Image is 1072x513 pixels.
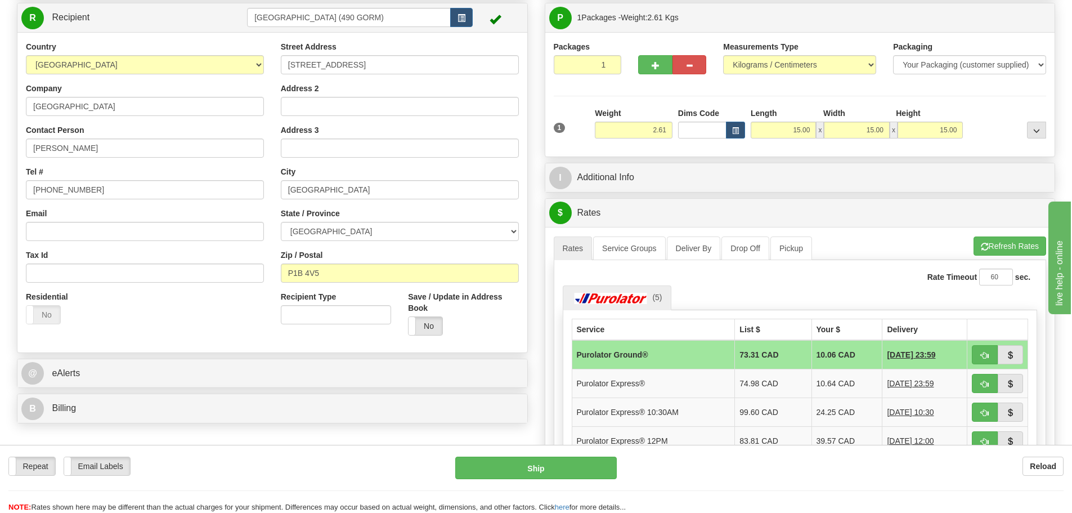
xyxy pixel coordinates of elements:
span: B [21,398,44,420]
th: Delivery [882,319,967,340]
td: 10.06 CAD [811,340,882,369]
a: Pickup [770,237,812,260]
a: $Rates [549,202,1051,225]
label: Company [26,83,62,94]
iframe: chat widget [1046,199,1071,314]
span: (5) [652,293,662,302]
a: Service Groups [593,237,665,260]
td: 10.64 CAD [811,369,882,398]
label: Email Labels [64,457,130,475]
label: Repeat [9,457,55,475]
label: Street Address [281,41,337,52]
span: x [890,122,898,139]
span: @ [21,362,44,385]
a: Drop Off [721,237,769,260]
a: B Billing [21,397,523,420]
a: here [555,503,569,511]
label: Length [751,108,777,119]
b: Reload [1030,462,1056,471]
a: P 1Packages -Weight:2.61 Kgs [549,6,1051,29]
td: 24.25 CAD [811,398,882,426]
label: No [409,317,442,335]
label: Address 3 [281,124,319,136]
span: 1 [577,13,582,22]
label: Weight [595,108,621,119]
label: City [281,166,295,177]
label: Recipient Type [281,291,337,302]
label: Height [896,108,921,119]
button: Reload [1022,457,1064,476]
span: 2.61 [648,13,663,22]
span: 1 Day [887,435,934,447]
span: 1 Day [887,349,935,360]
label: Dims Code [678,108,719,119]
input: Recipient Id [247,8,451,27]
span: x [816,122,824,139]
button: Refresh Rates [974,237,1046,256]
td: 39.57 CAD [811,426,882,455]
span: Kgs [665,13,679,22]
span: 1 Day [887,407,934,418]
span: Recipient [52,12,89,22]
div: ... [1027,122,1046,139]
th: Your $ [811,319,882,340]
span: Packages - [577,6,679,29]
td: 74.98 CAD [735,369,811,398]
span: I [549,167,572,189]
label: No [26,306,60,324]
span: $ [549,202,572,224]
button: Ship [455,457,617,479]
label: Save / Update in Address Book [408,291,518,314]
span: Weight: [621,13,678,22]
td: Purolator Express® 12PM [572,426,735,455]
span: R [21,7,44,29]
th: List $ [735,319,811,340]
td: 99.60 CAD [735,398,811,426]
td: Purolator Ground® [572,340,735,369]
span: Billing [52,403,76,413]
a: Deliver By [667,237,721,260]
span: NOTE: [8,503,31,511]
a: IAdditional Info [549,166,1051,189]
td: Purolator Express® [572,369,735,398]
label: Packages [554,41,590,52]
label: Tel # [26,166,43,177]
div: live help - online [8,7,104,20]
label: Address 2 [281,83,319,94]
label: Tax Id [26,249,48,261]
a: R Recipient [21,6,222,29]
span: eAlerts [52,368,80,378]
label: Zip / Postal [281,249,323,261]
img: Purolator [572,293,651,304]
span: 1 [554,123,566,133]
label: Residential [26,291,68,302]
label: Contact Person [26,124,84,136]
label: Email [26,208,47,219]
a: @ eAlerts [21,362,523,385]
label: State / Province [281,208,340,219]
input: Enter a location [281,55,519,74]
span: P [549,7,572,29]
td: Purolator Express® 10:30AM [572,398,735,426]
label: Country [26,41,56,52]
label: Packaging [893,41,932,52]
label: sec. [1015,271,1030,283]
td: 73.31 CAD [735,340,811,369]
span: 1 Day [887,378,934,389]
th: Service [572,319,735,340]
a: Rates [554,237,593,260]
td: 83.81 CAD [735,426,811,455]
label: Measurements Type [723,41,799,52]
label: Rate Timeout [927,271,977,283]
label: Width [823,108,845,119]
